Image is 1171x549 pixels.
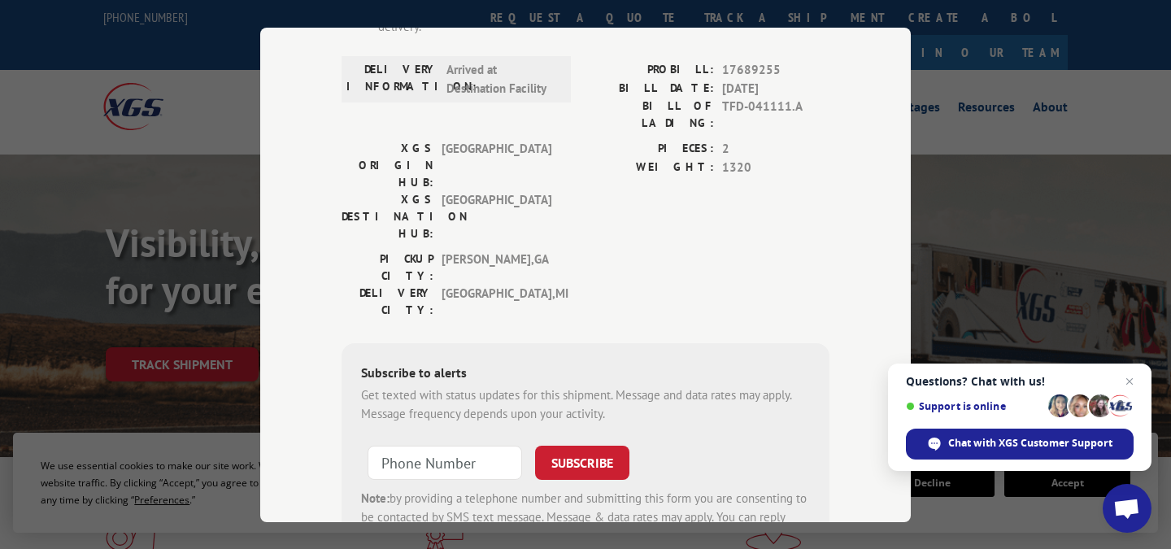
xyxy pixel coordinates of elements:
[585,98,714,132] label: BILL OF LADING:
[342,191,433,242] label: XGS DESTINATION HUB:
[722,79,829,98] span: [DATE]
[948,436,1112,451] span: Chat with XGS Customer Support
[535,446,629,480] button: SUBSCRIBE
[446,61,556,98] span: Arrived at Destination Facility
[585,79,714,98] label: BILL DATE:
[906,429,1134,460] div: Chat with XGS Customer Support
[342,140,433,191] label: XGS ORIGIN HUB:
[585,158,714,176] label: WEIGHT:
[722,98,829,132] span: TFD-041111.A
[1103,484,1151,533] div: Open chat
[722,158,829,176] span: 1320
[906,400,1043,412] span: Support is online
[722,140,829,159] span: 2
[442,140,551,191] span: [GEOGRAPHIC_DATA]
[361,490,810,545] div: by providing a telephone number and submitting this form you are consenting to be contacted by SM...
[346,61,438,98] label: DELIVERY INFORMATION:
[361,363,810,386] div: Subscribe to alerts
[585,61,714,80] label: PROBILL:
[722,61,829,80] span: 17689255
[442,251,551,285] span: [PERSON_NAME] , GA
[906,375,1134,388] span: Questions? Chat with us!
[368,446,522,480] input: Phone Number
[585,140,714,159] label: PIECES:
[442,191,551,242] span: [GEOGRAPHIC_DATA]
[361,386,810,423] div: Get texted with status updates for this shipment. Message and data rates may apply. Message frequ...
[361,490,390,506] strong: Note:
[342,251,433,285] label: PICKUP CITY:
[1120,372,1139,391] span: Close chat
[442,285,551,319] span: [GEOGRAPHIC_DATA] , MI
[342,285,433,319] label: DELIVERY CITY:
